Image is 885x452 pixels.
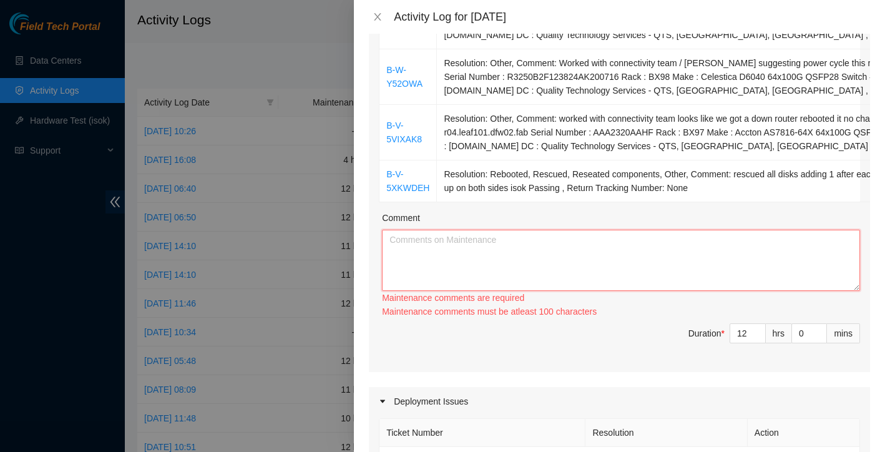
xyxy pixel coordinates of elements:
[369,387,870,416] div: Deployment Issues
[585,419,747,447] th: Resolution
[394,10,870,24] div: Activity Log for [DATE]
[382,211,420,225] label: Comment
[386,120,422,144] a: B-V-5VIXAK8
[382,305,860,318] div: Maintenance comments must be atleast 100 characters
[379,419,585,447] th: Ticket Number
[386,65,423,89] a: B-W-Y52OWA
[827,323,860,343] div: mins
[386,169,429,193] a: B-V-5XKWDEH
[369,11,386,23] button: Close
[382,230,860,291] textarea: Comment
[373,12,383,22] span: close
[382,291,860,305] div: Maintenance comments are required
[688,327,725,340] div: Duration
[766,323,792,343] div: hrs
[379,398,386,405] span: caret-right
[748,419,860,447] th: Action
